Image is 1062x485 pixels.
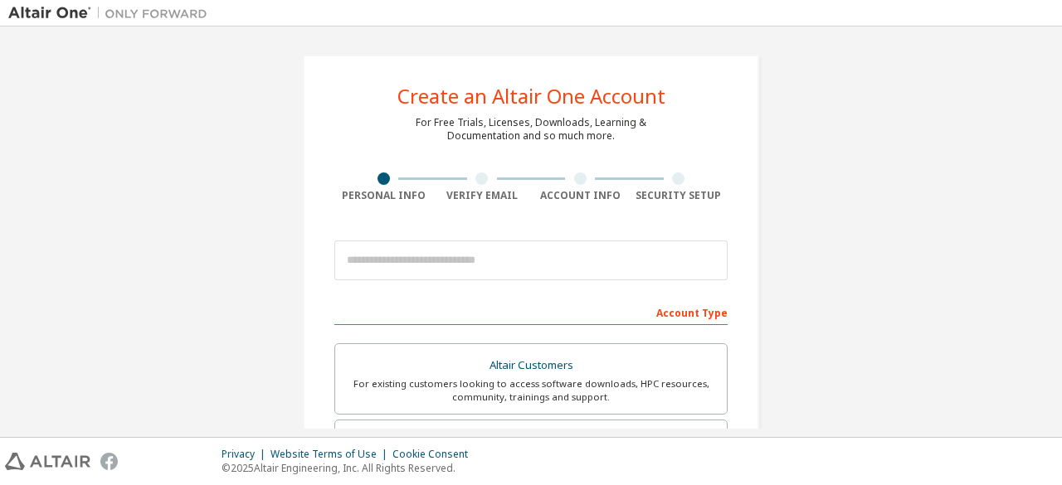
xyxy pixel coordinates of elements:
[334,189,433,202] div: Personal Info
[8,5,216,22] img: Altair One
[392,448,478,461] div: Cookie Consent
[334,298,728,325] div: Account Type
[100,453,118,470] img: facebook.svg
[433,189,532,202] div: Verify Email
[345,354,717,377] div: Altair Customers
[270,448,392,461] div: Website Terms of Use
[531,189,630,202] div: Account Info
[416,116,646,143] div: For Free Trials, Licenses, Downloads, Learning & Documentation and so much more.
[222,461,478,475] p: © 2025 Altair Engineering, Inc. All Rights Reserved.
[630,189,728,202] div: Security Setup
[397,86,665,106] div: Create an Altair One Account
[5,453,90,470] img: altair_logo.svg
[345,377,717,404] div: For existing customers looking to access software downloads, HPC resources, community, trainings ...
[222,448,270,461] div: Privacy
